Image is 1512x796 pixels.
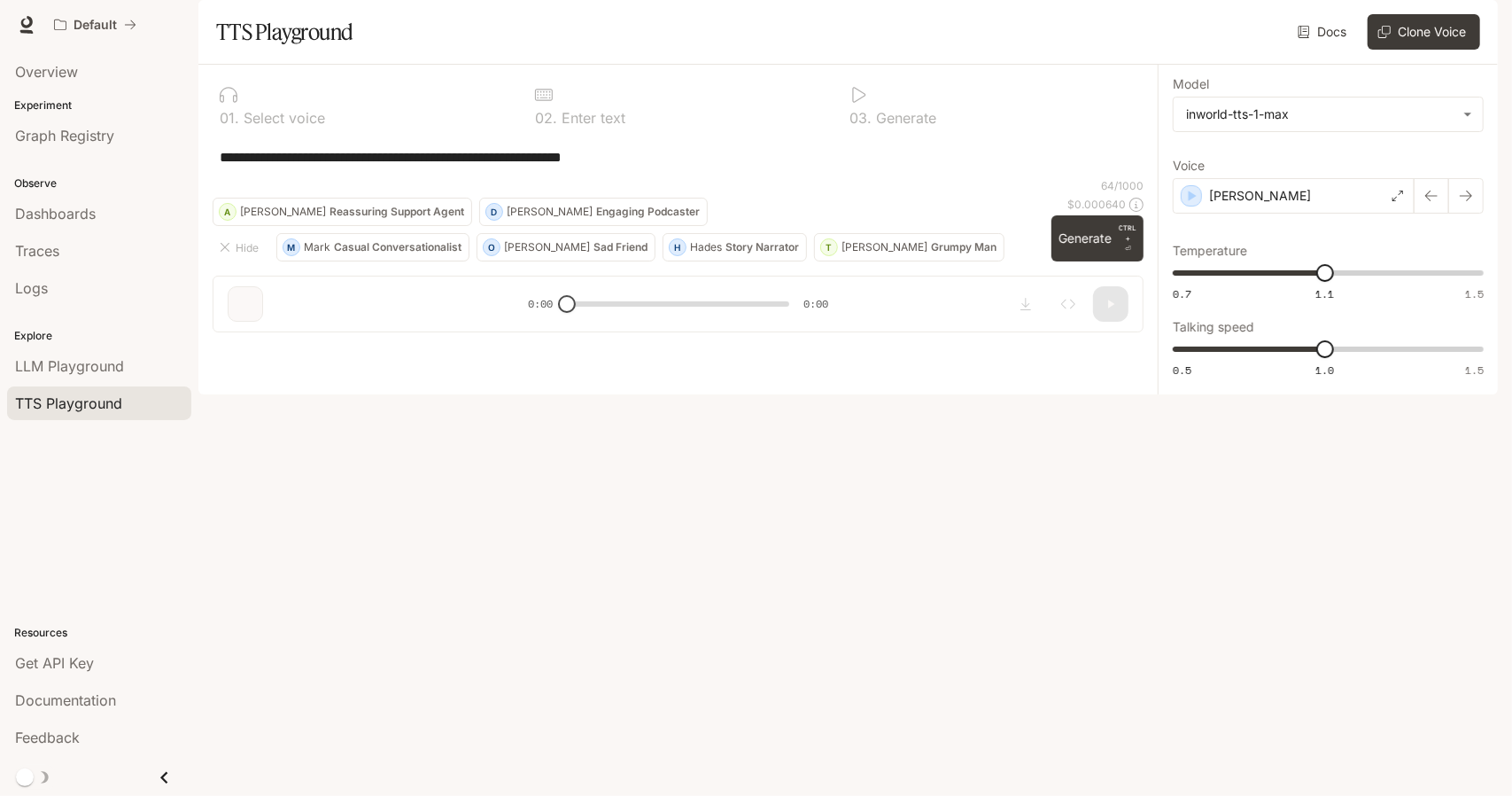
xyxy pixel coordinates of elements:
button: A[PERSON_NAME]Reassuring Support Agent [213,198,472,226]
p: Select voice [239,111,325,125]
p: Talking speed [1173,321,1254,333]
div: M [283,233,299,261]
button: D[PERSON_NAME]Engaging Podcaster [479,198,708,226]
p: $ 0.000640 [1067,197,1126,212]
p: Engaging Podcaster [596,207,700,217]
p: Casual Conversationalist [334,242,461,253]
p: Mark [304,242,330,253]
p: ⏎ [1119,222,1136,254]
button: O[PERSON_NAME]Sad Friend [477,233,655,261]
div: inworld-tts-1-max [1174,98,1483,131]
div: H [670,233,686,261]
span: 1.5 [1465,363,1484,378]
button: Hide [213,233,269,261]
p: Generate [872,111,937,125]
div: O [484,233,500,261]
p: Enter text [557,111,625,125]
div: T [821,233,837,261]
p: Hades [690,242,722,253]
a: Docs [1294,14,1353,50]
div: A [220,198,236,226]
p: [PERSON_NAME] [1209,187,1311,205]
p: 0 2 . [535,111,557,125]
div: inworld-tts-1-max [1186,105,1454,123]
p: Sad Friend [593,242,647,253]
p: [PERSON_NAME] [841,242,927,253]
p: 0 1 . [220,111,239,125]
p: Story Narrator [725,242,799,253]
button: MMarkCasual Conversationalist [276,233,469,261]
p: Voice [1173,160,1205,172]
p: 64 / 1000 [1101,178,1144,193]
p: Reassuring Support Agent [330,207,464,217]
p: [PERSON_NAME] [507,207,593,217]
button: T[PERSON_NAME]Grumpy Man [814,233,1004,261]
p: [PERSON_NAME] [240,207,326,217]
span: 0.7 [1173,286,1191,301]
div: D [486,198,502,226]
button: HHadesStory Narrator [663,233,807,261]
span: 1.5 [1465,286,1484,301]
span: 1.1 [1315,286,1334,301]
p: CTRL + [1119,222,1136,244]
span: 0.5 [1173,363,1191,378]
p: [PERSON_NAME] [504,242,590,253]
span: 1.0 [1315,363,1334,378]
button: GenerateCTRL +⏎ [1051,215,1144,261]
p: Grumpy Man [931,242,996,253]
button: Clone Voice [1368,14,1480,50]
h1: TTS Playground [216,14,353,50]
p: Temperature [1173,245,1247,257]
p: 0 3 . [850,111,872,125]
button: All workspaces [46,7,144,43]
p: Model [1173,78,1209,90]
p: Default [74,18,117,33]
